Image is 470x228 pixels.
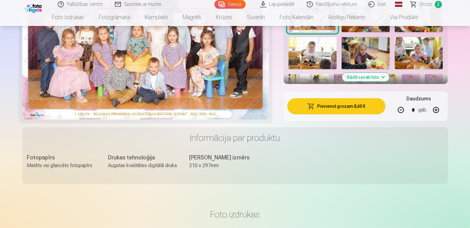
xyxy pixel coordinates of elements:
[27,132,443,143] h3: Informācija par produktu
[418,103,427,117] div: gab.
[239,9,272,26] a: Suvenīri
[420,1,432,8] span: Grozs
[27,153,96,162] div: Fotopapīrs
[27,209,443,220] h3: Foto izdrukas
[27,162,96,169] div: Matēts vai glancēts fotopapīrs
[209,9,239,26] a: Krūzes
[272,9,321,26] a: Foto kalendāri
[321,9,372,26] a: Atslēgu piekariņi
[44,9,91,26] a: Foto izdrukas
[342,73,389,82] button: Rādīt vairāk foto
[406,95,431,103] h5: Daudzums
[189,153,258,162] div: [PERSON_NAME] izmērs
[137,9,175,26] a: Komplekti
[372,9,426,26] a: Visi produkti
[175,9,209,26] a: Magnēti
[287,98,386,114] button: Pievienot grozam:8,60 €
[435,1,442,8] span: 2
[108,162,177,169] div: Augstas kvalitātes digitālā druka
[108,153,177,162] div: Drukas tehnoloģija
[189,162,258,169] div: 210 x 297mm
[25,2,44,13] img: /fa1
[91,9,137,26] a: Fotogrāmata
